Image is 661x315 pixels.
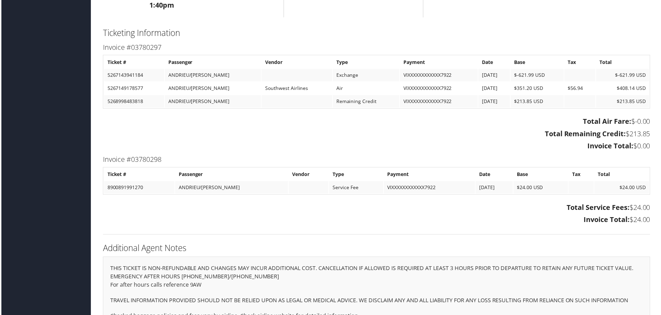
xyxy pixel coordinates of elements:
h3: Invoice #03780298 [102,155,652,165]
p: TRAVEL INFORMATION PROVIDED SHOULD NOT BE RELIED UPON AS LEGAL OR MEDICAL ADVICE. WE DISCLAIM ANY... [109,297,644,306]
th: Date [476,169,514,181]
td: [DATE] [479,82,511,95]
th: Date [479,56,511,68]
strong: Invoice Total: [585,216,631,225]
td: 5267149178577 [103,82,164,95]
td: $24.00 USD [596,182,651,194]
th: Payment [384,169,476,181]
th: Passenger [164,56,261,68]
td: 5267143941184 [103,69,164,82]
th: Ticket # [103,56,164,68]
th: Base [514,169,569,181]
strong: Invoice Total: [589,142,635,151]
td: [DATE] [479,95,511,108]
td: $-621.99 USD [512,69,565,82]
td: $24.00 USD [514,182,569,194]
td: [DATE] [476,182,514,194]
th: Base [512,56,565,68]
td: Service Fee [329,182,383,194]
h3: $0.00 [102,142,652,151]
strong: Total Remaining Credit: [546,129,627,139]
td: VIXXXXXXXXXXXX7922 [400,82,478,95]
th: Ticket # [103,169,174,181]
td: Air [333,82,400,95]
td: $213.85 USD [597,95,651,108]
td: $-621.99 USD [597,69,651,82]
td: Southwest Airlines [261,82,332,95]
td: $351.20 USD [512,82,565,95]
td: ANDRIEU/[PERSON_NAME] [164,82,261,95]
td: VIXXXXXXXXXXXX7922 [384,182,476,194]
th: Total [596,169,651,181]
th: Vendor [261,56,332,68]
td: Exchange [333,69,400,82]
td: $56.94 [566,82,597,95]
th: Payment [400,56,478,68]
td: ANDRIEU/[PERSON_NAME] [175,182,288,194]
th: Vendor [289,169,329,181]
th: Tax [566,56,597,68]
strong: Total Service Fees: [568,203,631,213]
th: Total [597,56,651,68]
td: 5268998483818 [103,95,164,108]
td: $213.85 USD [512,95,565,108]
td: [DATE] [479,69,511,82]
h3: Invoice #03780297 [102,43,652,52]
strong: Total Air Fare: [584,117,633,126]
p: For after hours calls reference 9AW [109,281,644,290]
h3: $-0.00 [102,117,652,127]
th: Type [333,56,400,68]
td: Remaining Credit [333,95,400,108]
td: 8900891991270 [103,182,174,194]
h3: $213.85 [102,129,652,139]
td: $408.14 USD [597,82,651,95]
strong: 1:40pm [149,0,174,10]
th: Tax [570,169,595,181]
h2: Ticketing Information [102,27,652,39]
td: VIXXXXXXXXXXXX7922 [400,95,478,108]
h3: $24.00 [102,203,652,213]
td: VIXXXXXXXXXXXX7922 [400,69,478,82]
h3: $24.00 [102,216,652,225]
th: Passenger [175,169,288,181]
th: Type [329,169,383,181]
td: ANDRIEU/[PERSON_NAME] [164,95,261,108]
h2: Additional Agent Notes [102,243,652,255]
td: ANDRIEU/[PERSON_NAME] [164,69,261,82]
